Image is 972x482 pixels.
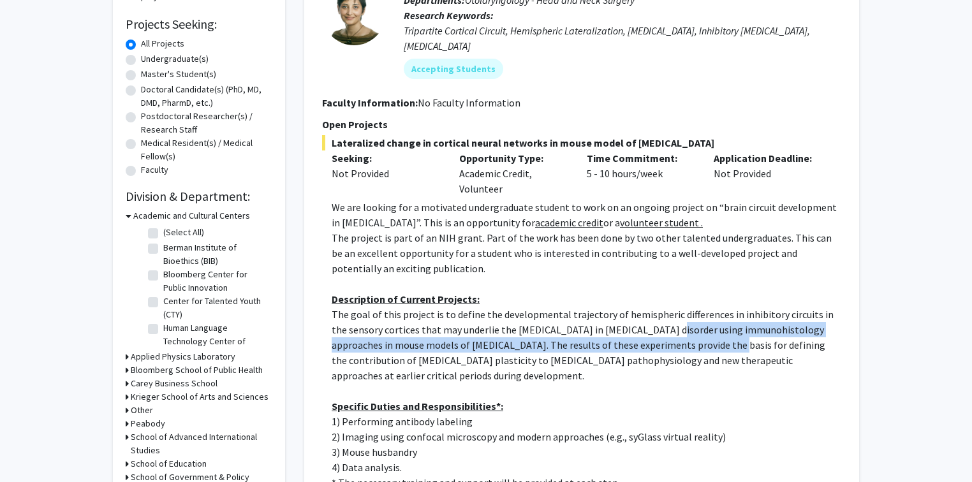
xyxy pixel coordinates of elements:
label: Human Language Technology Center of Excellence (HLTCOE) [163,321,269,361]
b: Research Keywords: [404,9,494,22]
p: 4) Data analysis. [332,460,841,475]
span: Lateralized change in cortical neural networks in mouse model of [MEDICAL_DATA] [322,135,841,150]
p: Open Projects [322,117,841,132]
u: volunteer student . [620,216,703,229]
div: Not Provided [704,150,832,196]
p: The project is part of an NIH grant. Part of the work has been done by two other talented undergr... [332,230,841,276]
label: Berman Institute of Bioethics (BIB) [163,241,269,268]
h3: Peabody [131,417,165,430]
div: Not Provided [332,166,440,181]
label: All Projects [141,37,184,50]
label: Center for Talented Youth (CTY) [163,295,269,321]
u: academic credit [535,216,603,229]
p: We are looking for a motivated undergraduate student to work on an ongoing project on “brain circ... [332,200,841,230]
p: 2) Imaging using confocal microscopy and modern approaches (e.g., syGlass virtual reality) [332,429,841,444]
h3: Academic and Cultural Centers [133,209,250,223]
label: Master's Student(s) [141,68,216,81]
p: 1) Performing antibody labeling [332,414,841,429]
label: Doctoral Candidate(s) (PhD, MD, DMD, PharmD, etc.) [141,83,272,110]
mat-chip: Accepting Students [404,59,503,79]
u: Specific Duties and Responsibilities*: [332,400,503,413]
p: Application Deadline: [714,150,822,166]
p: The goal of this project is to define the developmental trajectory of hemispheric differences in ... [332,307,841,383]
h3: Krieger School of Arts and Sciences [131,390,269,404]
p: Seeking: [332,150,440,166]
b: Faculty Information: [322,96,418,109]
h3: School of Education [131,457,207,471]
label: Faculty [141,163,168,177]
p: Opportunity Type: [459,150,568,166]
h3: Bloomberg School of Public Health [131,363,263,377]
h3: Other [131,404,153,417]
label: Undergraduate(s) [141,52,209,66]
div: Academic Credit, Volunteer [450,150,577,196]
h2: Projects Seeking: [126,17,272,32]
label: Postdoctoral Researcher(s) / Research Staff [141,110,272,136]
span: No Faculty Information [418,96,520,109]
p: Time Commitment: [587,150,695,166]
div: Tripartite Cortical Circuit, Hemispheric Lateralization, [MEDICAL_DATA], Inhibitory [MEDICAL_DATA... [404,23,841,54]
p: 3) Mouse husbandry [332,444,841,460]
h2: Division & Department: [126,189,272,204]
h3: Applied Physics Laboratory [131,350,235,363]
iframe: Chat [10,425,54,472]
label: Medical Resident(s) / Medical Fellow(s) [141,136,272,163]
div: 5 - 10 hours/week [577,150,705,196]
label: (Select All) [163,226,204,239]
label: Bloomberg Center for Public Innovation [163,268,269,295]
u: Description of Current Projects: [332,293,480,305]
h3: Carey Business School [131,377,217,390]
h3: School of Advanced International Studies [131,430,272,457]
